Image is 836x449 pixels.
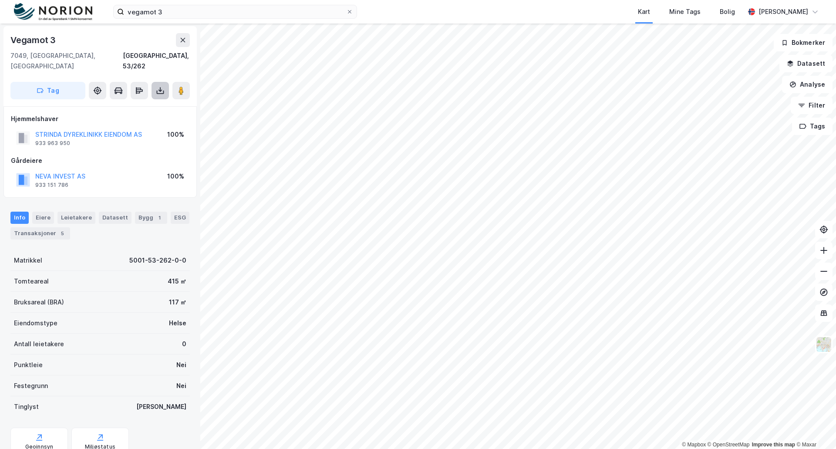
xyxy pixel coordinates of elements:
[682,442,706,448] a: Mapbox
[708,442,750,448] a: OpenStreetMap
[135,212,167,224] div: Bygg
[124,5,346,18] input: Søk på adresse, matrikkel, gårdeiere, leietakere eller personer
[169,297,186,307] div: 117 ㎡
[792,407,836,449] iframe: Chat Widget
[14,297,64,307] div: Bruksareal (BRA)
[10,33,57,47] div: Vegamot 3
[720,7,735,17] div: Bolig
[11,114,189,124] div: Hjemmelshaver
[752,442,795,448] a: Improve this map
[758,7,808,17] div: [PERSON_NAME]
[14,3,92,21] img: norion-logo.80e7a08dc31c2e691866.png
[14,402,39,412] div: Tinglyst
[35,182,68,189] div: 933 151 786
[167,171,184,182] div: 100%
[14,381,48,391] div: Festegrunn
[168,276,186,287] div: 415 ㎡
[167,129,184,140] div: 100%
[14,276,49,287] div: Tomteareal
[782,76,833,93] button: Analyse
[176,360,186,370] div: Nei
[638,7,650,17] div: Kart
[816,336,832,353] img: Z
[14,360,43,370] div: Punktleie
[123,51,190,71] div: [GEOGRAPHIC_DATA], 53/262
[129,255,186,266] div: 5001-53-262-0-0
[32,212,54,224] div: Eiere
[169,318,186,328] div: Helse
[10,212,29,224] div: Info
[14,255,42,266] div: Matrikkel
[10,82,85,99] button: Tag
[669,7,701,17] div: Mine Tags
[35,140,70,147] div: 933 963 950
[792,118,833,135] button: Tags
[176,381,186,391] div: Nei
[14,339,64,349] div: Antall leietakere
[182,339,186,349] div: 0
[10,227,70,240] div: Transaksjoner
[171,212,189,224] div: ESG
[99,212,131,224] div: Datasett
[11,155,189,166] div: Gårdeiere
[791,97,833,114] button: Filter
[155,213,164,222] div: 1
[136,402,186,412] div: [PERSON_NAME]
[58,229,67,238] div: 5
[57,212,95,224] div: Leietakere
[774,34,833,51] button: Bokmerker
[779,55,833,72] button: Datasett
[14,318,57,328] div: Eiendomstype
[10,51,123,71] div: 7049, [GEOGRAPHIC_DATA], [GEOGRAPHIC_DATA]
